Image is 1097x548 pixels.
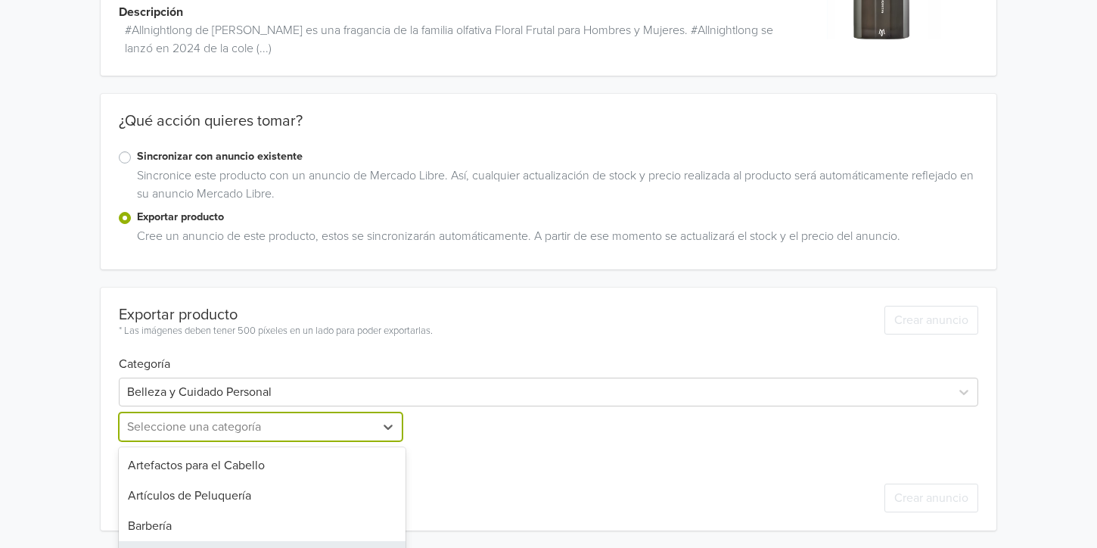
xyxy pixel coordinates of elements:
div: Esta categoría no admite tantas opciones de productos. [119,441,977,465]
label: Sincronizar con anuncio existente [137,148,977,165]
button: Crear anuncio [884,306,978,335]
div: * Las imágenes deben tener 500 píxeles en un lado para poder exportarlas. [119,324,433,339]
span: #Allnightlong de [PERSON_NAME] es una fragancia de la familia olfativa Floral Frutal para Hombres... [125,21,790,58]
div: Exportar producto [119,306,433,324]
div: Barbería [119,511,405,541]
button: Crear anuncio [884,484,978,512]
div: Sincronice este producto con un anuncio de Mercado Libre. Así, cualquier actualización de stock y... [131,167,977,209]
div: ¿Qué acción quieres tomar? [101,112,996,148]
h6: Categoría [119,339,977,372]
div: Artículos de Peluquería [119,481,405,511]
div: Artefactos para el Cabello [119,450,405,481]
label: Exportar producto [137,209,977,226]
div: Cree un anuncio de este producto, estos se sincronizarán automáticamente. A partir de ese momento... [131,227,977,251]
span: Descripción [119,3,183,21]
